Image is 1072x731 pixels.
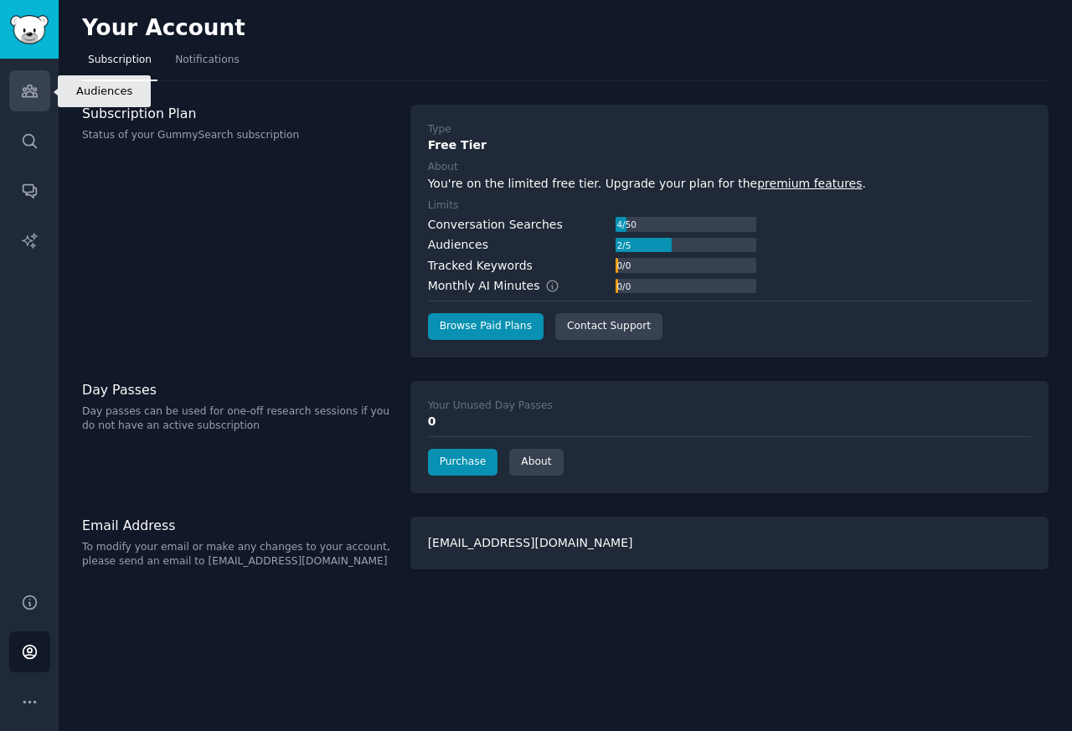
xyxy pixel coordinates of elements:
div: Type [428,122,451,137]
a: Purchase [428,449,498,476]
a: Browse Paid Plans [428,313,544,340]
a: premium features [757,177,862,190]
h3: Email Address [82,517,393,534]
div: Conversation Searches [428,216,563,234]
span: Subscription [88,53,152,68]
div: Free Tier [428,136,1031,154]
div: 0 [428,413,1031,430]
p: To modify your email or make any changes to your account, please send an email to [EMAIL_ADDRESS]... [82,540,393,569]
a: Subscription [82,47,157,81]
h2: Your Account [82,15,245,42]
div: You're on the limited free tier. Upgrade your plan for the . [428,175,1031,193]
p: Day passes can be used for one-off research sessions if you do not have an active subscription [82,404,393,434]
div: 2 / 5 [616,238,632,253]
div: 4 / 50 [616,217,638,232]
div: Limits [428,198,459,214]
div: [EMAIL_ADDRESS][DOMAIN_NAME] [410,517,1049,569]
div: 0 / 0 [616,258,632,273]
div: Audiences [428,236,488,254]
div: Monthly AI Minutes [428,277,578,295]
a: About [509,449,563,476]
span: Notifications [175,53,240,68]
img: GummySearch logo [10,15,49,44]
h3: Subscription Plan [82,105,393,122]
div: Your Unused Day Passes [428,399,553,414]
h3: Day Passes [82,381,393,399]
div: Tracked Keywords [428,257,533,275]
p: Status of your GummySearch subscription [82,128,393,143]
div: About [428,160,458,175]
div: 0 / 0 [616,279,632,294]
a: Notifications [169,47,245,81]
a: Contact Support [555,313,662,340]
